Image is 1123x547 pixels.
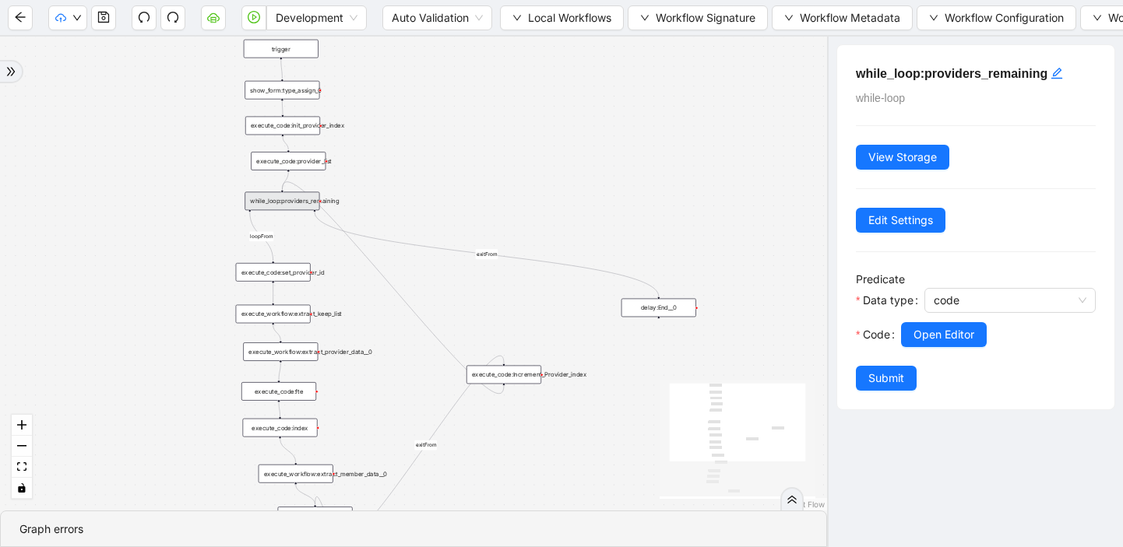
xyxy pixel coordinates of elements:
[251,152,326,170] div: execute_code:provider_list
[8,5,33,30] button: arrow-left
[282,172,288,190] g: Edge from execute_code:provider_list to while_loop:providers_remaining
[929,13,938,23] span: down
[1093,13,1102,23] span: down
[245,192,319,211] div: while_loop:providers_remaining
[315,212,659,296] g: Edge from while_loop:providers_remaining to delay:End__0
[241,382,316,401] div: execute_code:fte
[12,436,32,457] button: zoom out
[800,9,900,26] span: Workflow Metadata
[856,92,905,104] span: while-loop
[243,342,318,361] div: execute_workflow:extract_provider_data__0
[466,366,541,384] div: execute_code:Increment_Provider_index
[621,299,696,317] div: delay:End__0
[282,182,504,394] g: Edge from execute_code:Increment_Provider_index to while_loop:providers_remaining
[283,137,288,150] g: Edge from execute_code:init_provider_index to execute_code:provider_list
[19,521,808,538] div: Graph errors
[279,363,280,380] g: Edge from execute_workflow:extract_provider_data__0 to execute_code:fte
[245,81,319,100] div: show_form:type_assign_0
[392,6,483,30] span: Auto Validation
[236,263,311,282] div: execute_code:set_provider_id
[207,11,220,23] span: cloud-server
[282,101,283,114] g: Edge from show_form:type_assign_0 to execute_code:init_provider_index
[784,13,794,23] span: down
[276,6,357,30] span: Development
[296,485,315,505] g: Edge from execute_workflow:extract_member_data__0 to while_loop:members_not_empty
[863,326,890,343] span: Code
[91,5,116,30] button: save
[138,11,150,23] span: undo
[259,465,333,483] div: execute_workflow:extract_member_data__0
[281,60,283,79] g: Edge from trigger to show_form:type_assign_0
[241,5,266,30] button: play-circle
[628,5,768,30] button: downWorkflow Signature
[772,5,913,30] button: downWorkflow Metadata
[278,507,353,525] div: while_loop:members_not_empty
[244,40,319,58] div: trigger
[868,370,904,387] span: Submit
[48,5,87,30] button: cloud-uploaddown
[856,272,905,286] label: Predicate
[243,419,318,437] div: execute_code:index
[132,5,157,30] button: undo
[167,11,179,23] span: redo
[201,5,226,30] button: cloud-server
[640,13,650,23] span: down
[856,64,1096,83] h5: while_loop:providers_remaining
[945,9,1064,26] span: Workflow Configuration
[12,415,32,436] button: zoom in
[279,402,280,416] g: Edge from execute_code:fte to execute_code:index
[245,117,320,135] div: execute_code:init_provider_index
[12,457,32,478] button: fit view
[72,13,82,23] span: down
[856,208,945,233] button: Edit Settings
[249,212,273,261] g: Edge from while_loop:providers_remaining to execute_code:set_provider_id
[856,145,949,170] button: View Storage
[236,305,311,324] div: execute_workflow:extract_keep_list
[784,500,825,509] a: React Flow attribution
[868,212,933,229] span: Edit Settings
[868,149,937,166] span: View Storage
[621,299,696,317] div: delay:End__0plus-circle
[14,11,26,23] span: arrow-left
[55,12,66,23] span: cloud-upload
[273,325,281,341] g: Edge from execute_workflow:extract_keep_list to execute_workflow:extract_provider_data__0
[280,439,296,463] g: Edge from execute_code:index to execute_workflow:extract_member_data__0
[656,9,755,26] span: Workflow Signature
[1051,67,1063,79] span: edit
[901,322,987,347] button: Open Editor
[856,366,917,391] button: Submit
[248,11,260,23] span: play-circle
[347,356,504,535] g: Edge from while_loop:members_not_empty to execute_code:Increment_Provider_index
[5,66,16,77] span: double-right
[512,13,522,23] span: down
[653,324,665,337] span: plus-circle
[528,9,611,26] span: Local Workflows
[787,494,797,505] span: double-right
[1051,64,1063,82] div: click to edit id
[12,478,32,499] button: toggle interactivity
[914,326,974,343] span: Open Editor
[934,289,1086,312] span: code
[500,5,624,30] button: downLocal Workflows
[863,292,914,309] span: Data type
[97,11,110,23] span: save
[160,5,185,30] button: redo
[917,5,1076,30] button: downWorkflow Configuration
